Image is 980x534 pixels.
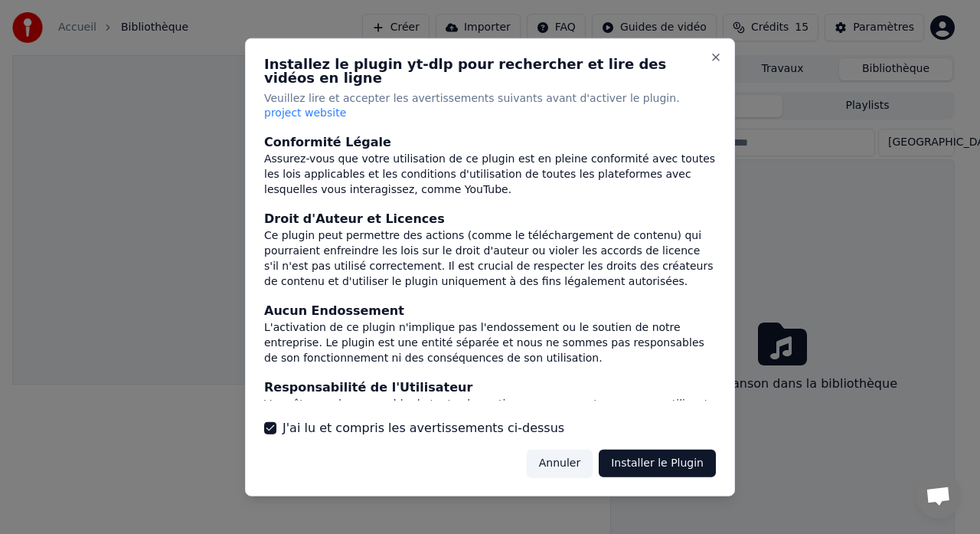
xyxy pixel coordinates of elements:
div: Conformité Légale [264,133,716,152]
div: Assurez-vous que votre utilisation de ce plugin est en pleine conformité avec toutes les lois app... [264,152,716,198]
h2: Installez le plugin yt-dlp pour rechercher et lire des vidéos en ligne [264,57,716,84]
div: Aucun Endossement [264,302,716,320]
div: Ce plugin peut permettre des actions (comme le téléchargement de contenu) qui pourraient enfreind... [264,228,716,290]
div: L'activation de ce plugin n'implique pas l'endossement ou le soutien de notre entreprise. Le plug... [264,320,716,366]
button: Annuler [527,450,593,477]
button: Installer le Plugin [599,450,716,477]
div: Vous êtes seul responsable de toutes les actions que vous entreprenez en utilisant ce plugin. Cel... [264,397,716,443]
div: Droit d'Auteur et Licences [264,210,716,228]
div: Responsabilité de l'Utilisateur [264,378,716,397]
span: project website [264,106,346,119]
p: Veuillez lire et accepter les avertissements suivants avant d'activer le plugin. [264,90,716,121]
label: J'ai lu et compris les avertissements ci-dessus [283,419,564,437]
